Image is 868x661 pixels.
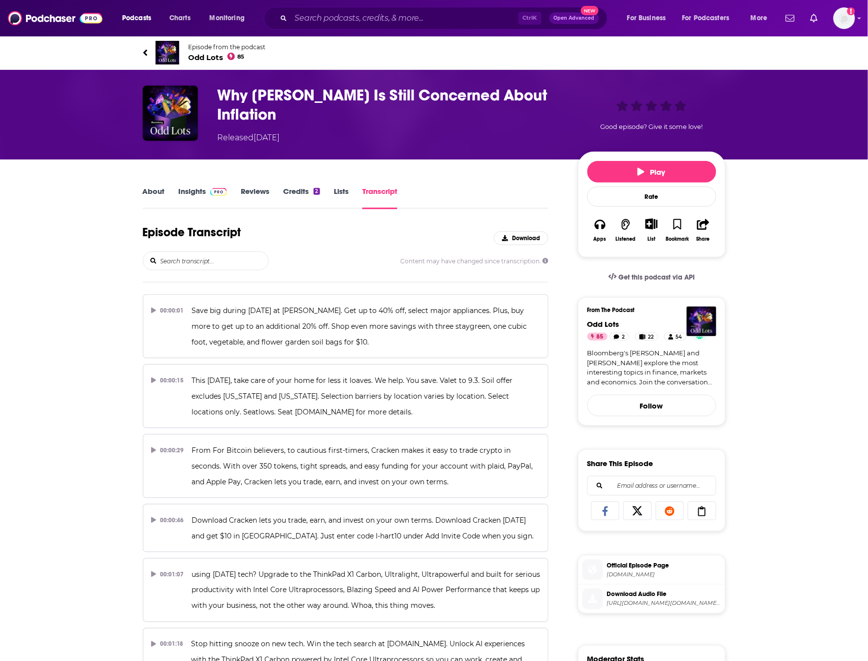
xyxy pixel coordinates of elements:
button: 00:00:15This [DATE], take care of your home for less it loaves. We help. You save. Valet to 9.3. ... [143,364,549,428]
button: Apps [587,212,613,248]
div: Search followers [587,476,716,496]
span: Charts [169,11,191,25]
span: 85 [237,55,244,59]
div: 00:00:15 [151,373,184,388]
button: Share [690,212,716,248]
img: Podchaser - Follow, Share and Rate Podcasts [8,9,102,28]
span: 54 [676,332,682,342]
a: Copy Link [688,502,716,520]
div: 2 [314,188,320,195]
button: open menu [744,10,780,26]
span: Odd Lots [189,53,266,62]
button: Listened [613,212,639,248]
a: Get this podcast via API [601,265,703,289]
span: Odd Lots [587,319,619,329]
button: 00:00:01Save big during [DATE] at [PERSON_NAME]. Get up to 40% off, select major appliances. Plus... [143,294,549,358]
a: About [143,187,165,209]
a: Share on Facebook [591,502,620,520]
button: Bookmark [665,212,690,248]
span: This [DATE], take care of your home for less it loaves. We help. You save. Valet to 9.3. Soil off... [192,376,514,416]
span: 85 [597,332,604,342]
div: Rate [587,187,716,207]
h3: Why Austan Goolsbee Is Still Concerned About Inflation [218,86,562,124]
a: 22 [635,333,658,341]
div: 00:01:18 [151,636,184,652]
h3: From The Podcast [587,307,708,314]
button: Download [494,231,548,245]
button: Follow [587,395,716,416]
a: InsightsPodchaser Pro [179,187,227,209]
h3: Share This Episode [587,459,653,468]
a: Transcript [362,187,397,209]
div: 00:00:46 [151,512,184,528]
span: 22 [648,332,654,342]
span: Ctrl K [518,12,542,25]
img: Odd Lots [687,307,716,336]
a: Share on X/Twitter [623,502,652,520]
span: using [DATE] tech? Upgrade to the ThinkPad X1 Carbon, Ultralight, Ultrapowerful and built for ser... [192,570,542,610]
div: Bookmark [666,236,689,242]
span: Open Advanced [554,16,595,21]
h1: Episode Transcript [143,225,241,240]
div: 00:00:29 [151,442,184,458]
img: Why Austan Goolsbee Is Still Concerned About Inflation [143,86,198,141]
a: Share on Reddit [656,502,684,520]
a: Official Episode Page[DOMAIN_NAME] [582,560,721,580]
button: open menu [203,10,257,26]
span: Save big during [DATE] at [PERSON_NAME]. Get up to 40% off, select major appliances. Plus, buy mo... [192,306,529,346]
img: Podchaser Pro [210,188,227,196]
span: Download Cracken lets you trade, earn, and invest on your own terms. Download Cracken [DATE] and ... [192,516,534,540]
button: open menu [620,10,678,26]
div: 00:00:01 [151,303,184,318]
a: Odd LotsEpisode from the podcastOdd Lots85 [143,41,726,64]
span: Podcasts [122,11,151,25]
div: 00:01:07 [151,567,184,582]
input: Search podcasts, credits, & more... [291,10,518,26]
span: Logged in as angelahattar [834,7,855,29]
div: Released [DATE] [218,132,280,144]
span: New [581,6,599,15]
a: Show notifications dropdown [806,10,822,27]
button: 00:00:29From For Bitcoin believers, to cautious first-timers, Cracken makes it easy to trade cryp... [143,434,549,498]
span: omny.fm [607,571,721,578]
span: https://podtrac.com/pts/redirect.mp3/tracking.swap.fm/track/UVBrz8bN8aM2Xe47PEPu/traffic.omny.fm/... [607,600,721,607]
a: Download Audio File[URL][DOMAIN_NAME][DOMAIN_NAME][DOMAIN_NAME] [582,589,721,609]
span: Download Audio File [607,590,721,599]
a: 85 [587,333,608,341]
input: Email address or username... [596,476,708,495]
span: Play [638,167,666,177]
span: 2 [622,332,625,342]
span: Official Episode Page [607,561,721,570]
button: Show More Button [642,219,662,229]
span: Download [512,235,540,242]
a: Credits2 [283,187,320,209]
input: Search transcript... [160,252,268,270]
span: More [751,11,768,25]
button: open menu [676,10,744,26]
img: Odd Lots [156,41,179,64]
div: Show More ButtonList [639,212,664,248]
div: List [648,236,656,242]
span: Episode from the podcast [189,43,266,51]
button: 00:01:07using [DATE] tech? Upgrade to the ThinkPad X1 Carbon, Ultralight, Ultrapowerful and built... [143,558,549,622]
a: 2 [610,333,629,341]
button: open menu [115,10,164,26]
div: Apps [594,236,607,242]
button: Open AdvancedNew [549,12,599,24]
a: Show notifications dropdown [782,10,799,27]
a: Reviews [241,187,269,209]
span: From For Bitcoin believers, to cautious first-timers, Cracken makes it easy to trade crypto in se... [192,446,535,486]
span: For Business [627,11,666,25]
span: Good episode? Give it some love! [601,123,703,130]
button: Show profile menu [834,7,855,29]
div: Share [697,236,710,242]
button: Play [587,161,716,183]
span: Monitoring [210,11,245,25]
a: Bloomberg's [PERSON_NAME] and [PERSON_NAME] explore the most interesting topics in finance, marke... [587,348,716,387]
div: Listened [616,236,636,242]
span: Content may have changed since transcription. [400,257,548,265]
a: 54 [664,333,686,341]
